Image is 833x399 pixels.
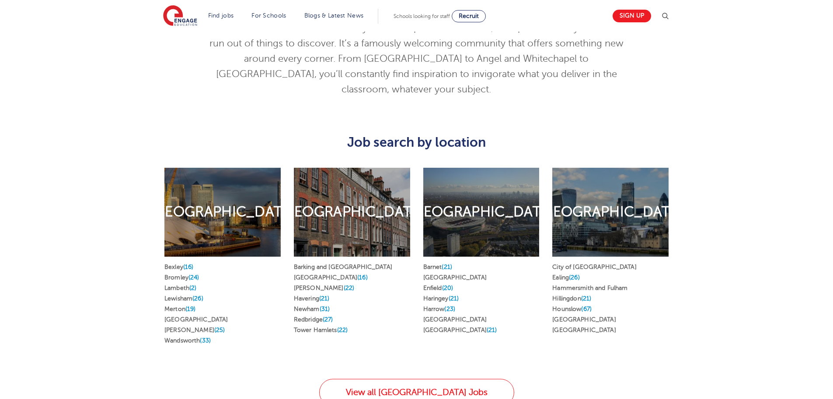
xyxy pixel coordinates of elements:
[423,316,487,323] a: [GEOGRAPHIC_DATA]
[158,135,675,150] h3: Job search by location
[538,203,683,221] h2: [GEOGRAPHIC_DATA]
[423,327,497,333] a: [GEOGRAPHIC_DATA](21)
[164,306,195,312] a: Merton(19)
[164,295,203,302] a: Lewisham(26)
[214,327,225,333] span: (25)
[294,306,330,312] a: Newham(31)
[164,327,225,333] a: [PERSON_NAME](25)
[613,10,651,22] a: Sign up
[251,12,286,19] a: For Schools
[183,264,194,270] span: (16)
[581,295,592,302] span: (21)
[209,23,624,95] span: London is one of the most culturally diverse capitals in the world, it’s a place where you’ll nev...
[189,285,196,291] span: (2)
[150,203,295,221] h2: [GEOGRAPHIC_DATA]
[164,337,211,344] a: Wandsworth(33)
[304,12,364,19] a: Blogs & Latest News
[192,295,203,302] span: (26)
[208,12,234,19] a: Find jobs
[444,306,455,312] span: (23)
[319,295,330,302] span: (21)
[423,295,459,302] a: Haringey(21)
[552,306,592,312] a: Hounslow(67)
[294,316,333,323] a: Redbridge(27)
[294,327,348,333] a: Tower Hamlets(22)
[294,295,330,302] a: Havering(21)
[552,274,579,281] a: Ealing(26)
[294,285,354,291] a: [PERSON_NAME](22)
[569,274,580,281] span: (26)
[442,264,452,270] span: (21)
[552,316,616,323] a: [GEOGRAPHIC_DATA]
[164,274,199,281] a: Bromley(24)
[320,306,330,312] span: (31)
[449,295,459,302] span: (21)
[459,13,479,19] span: Recruit
[452,10,486,22] a: Recruit
[552,285,627,291] a: Hammersmith and Fulham
[337,327,348,333] span: (22)
[423,285,453,291] a: Enfield(20)
[552,264,637,270] a: City of [GEOGRAPHIC_DATA]
[423,306,455,312] a: Harrow(23)
[185,306,196,312] span: (19)
[164,285,196,291] a: Lambeth(2)
[294,264,392,270] a: Barking and [GEOGRAPHIC_DATA]
[552,327,616,333] a: [GEOGRAPHIC_DATA]
[357,274,368,281] span: (16)
[323,316,333,323] span: (27)
[188,274,199,281] span: (24)
[164,316,228,323] a: [GEOGRAPHIC_DATA]
[279,203,424,221] h2: [GEOGRAPHIC_DATA]
[394,13,450,19] span: Schools looking for staff
[442,285,453,291] span: (20)
[200,337,211,344] span: (33)
[163,5,197,27] img: Engage Education
[344,285,355,291] span: (22)
[164,264,193,270] a: Bexley(16)
[423,264,452,270] a: Barnet(21)
[423,274,487,281] a: [GEOGRAPHIC_DATA]
[487,327,497,333] span: (21)
[581,306,592,312] span: (67)
[294,274,368,281] a: [GEOGRAPHIC_DATA](16)
[552,295,591,302] a: Hillingdon(21)
[409,203,553,221] h2: [GEOGRAPHIC_DATA]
